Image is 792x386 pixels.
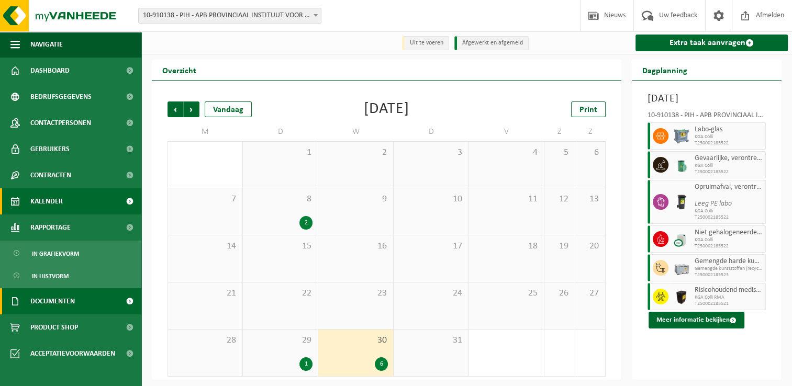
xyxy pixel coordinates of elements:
[299,357,313,371] div: 1
[402,36,449,50] li: Uit te voeren
[575,122,606,141] td: Z
[632,60,698,80] h2: Dagplanning
[695,169,763,175] span: T250002185522
[30,340,115,367] span: Acceptatievoorwaarden
[394,122,469,141] td: D
[248,335,313,346] span: 29
[168,122,243,141] td: M
[324,335,388,346] span: 30
[30,136,70,162] span: Gebruikers
[30,31,63,58] span: Navigatie
[550,241,570,252] span: 19
[205,101,252,117] div: Vandaag
[648,91,766,107] h3: [DATE]
[695,237,763,243] span: KGA Colli
[364,101,409,117] div: [DATE]
[695,257,763,266] span: Gemengde harde kunststoffen (PE, PP en PVC), recycleerbaar (industrieel)
[173,241,237,252] span: 14
[674,231,689,247] img: LP-LD-CU
[399,194,463,205] span: 10
[324,147,388,158] span: 2
[695,294,763,301] span: KGA Colli RMA
[695,200,732,208] i: Leeg PE labo
[30,314,78,340] span: Product Shop
[649,312,744,328] button: Meer informatie bekijken
[30,84,92,110] span: Bedrijfsgegevens
[674,289,689,304] img: LP-SB-00050-HPE-51
[648,112,766,122] div: 10-910138 - PIH - APB PROVINCIAAL INSTITUUT VOOR HYGIENE - [GEOGRAPHIC_DATA]
[324,194,388,205] span: 9
[399,335,463,346] span: 31
[695,208,763,214] span: KGA Colli
[32,266,69,286] span: In lijstvorm
[30,214,71,241] span: Rapportage
[399,241,463,252] span: 17
[168,101,183,117] span: Vorige
[474,194,539,205] span: 11
[674,157,689,173] img: PB-OT-0200-MET-00-02
[544,122,575,141] td: Z
[695,183,763,191] span: Opruimafval, verontreinigd met diverse gevaarlijke afvalstoffen
[674,260,689,276] img: PB-LB-0680-HPE-GY-11
[695,229,763,237] span: Niet gehalogeneerde solventen - hoogcalorisch in kleinverpakking
[318,122,394,141] td: W
[695,214,763,221] span: T250002185522
[248,288,313,299] span: 22
[635,35,788,51] a: Extra taak aanvragen
[139,8,321,23] span: 10-910138 - PIH - APB PROVINCIAAL INSTITUUT VOOR HYGIENE - ANTWERPEN
[695,266,763,272] span: Gemengde kunststoffen (recycleerbaar),box met deksel
[674,128,689,144] img: PB-AP-0800-MET-02-01
[474,288,539,299] span: 25
[550,147,570,158] span: 5
[30,162,71,188] span: Contracten
[399,288,463,299] span: 24
[581,288,600,299] span: 27
[30,58,70,84] span: Dashboard
[248,241,313,252] span: 15
[299,216,313,230] div: 2
[30,110,91,136] span: Contactpersonen
[3,243,139,263] a: In grafiekvorm
[571,101,606,117] a: Print
[243,122,318,141] td: D
[173,288,237,299] span: 21
[173,194,237,205] span: 7
[695,163,763,169] span: KGA Colli
[30,288,75,314] span: Documenten
[550,288,570,299] span: 26
[695,140,763,146] span: T250002185522
[695,243,763,249] span: T250002185522
[695,134,763,140] span: KGA Colli
[550,194,570,205] span: 12
[248,194,313,205] span: 8
[581,147,600,158] span: 6
[581,194,600,205] span: 13
[30,188,63,214] span: Kalender
[581,241,600,252] span: 20
[324,241,388,252] span: 16
[324,288,388,299] span: 23
[173,335,237,346] span: 28
[695,154,763,163] span: Gevaarlijke, verontreinigde grond
[3,266,139,286] a: In lijstvorm
[674,194,689,210] img: WB-0240-HPE-BK-01
[695,272,763,278] span: T250002185523
[138,8,321,24] span: 10-910138 - PIH - APB PROVINCIAAL INSTITUUT VOOR HYGIENE - ANTWERPEN
[695,286,763,294] span: Risicohoudend medisch afval
[695,301,763,307] span: T250002185521
[469,122,544,141] td: V
[184,101,199,117] span: Volgende
[474,147,539,158] span: 4
[248,147,313,158] span: 1
[375,357,388,371] div: 6
[579,106,597,114] span: Print
[152,60,207,80] h2: Overzicht
[32,244,79,264] span: In grafiekvorm
[474,241,539,252] span: 18
[454,36,529,50] li: Afgewerkt en afgemeld
[399,147,463,158] span: 3
[695,126,763,134] span: Labo-glas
